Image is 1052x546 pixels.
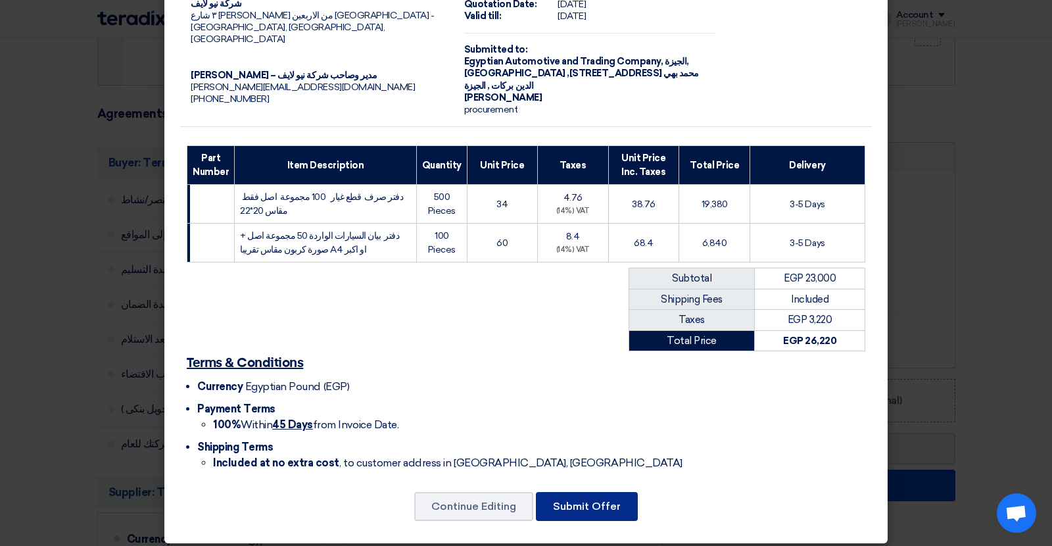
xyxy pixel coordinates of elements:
[191,70,443,82] div: [PERSON_NAME] – مدير وصاحب شركة نيو لايف
[563,192,583,203] span: 4.76
[464,44,528,55] strong: Submitted to:
[788,314,832,326] span: EGP 3,220
[197,403,275,415] span: Payment Terms
[755,268,865,289] td: EGP 23,000
[543,245,603,256] div: (14%) VAT
[791,293,828,305] span: Included
[235,146,417,185] th: Item Description
[558,11,586,22] span: [DATE]
[702,199,728,210] span: 19,380
[783,335,836,347] strong: EGP 26,220
[750,146,865,185] th: Delivery
[187,146,235,185] th: Part Number
[629,268,755,289] td: Subtotal
[213,457,339,469] strong: Included at no extra cost
[543,206,603,217] div: (14%) VAT
[464,56,663,67] span: Egyptian Automotive and Trading Company,
[416,146,467,185] th: Quantity
[197,441,273,453] span: Shipping Terms
[537,146,608,185] th: Taxes
[629,310,755,331] td: Taxes
[428,191,456,216] span: 500 Pieces
[496,199,508,210] span: 34
[464,92,542,103] span: [PERSON_NAME]
[467,146,537,185] th: Unit Price
[464,56,699,91] span: الجيزة, [GEOGRAPHIC_DATA] ,[STREET_ADDRESS] محمد بهي الدين بركات , الجيزة
[790,237,825,249] span: 3-5 Days
[240,230,399,255] span: دفتر بيان السيارات الواردة 50 مجموعة اصل + صورة كربون مقاس تقريبا A4 او اكبر
[213,455,865,471] li: , to customer address in [GEOGRAPHIC_DATA], [GEOGRAPHIC_DATA]
[272,418,313,431] u: 45 Days
[240,191,403,216] span: دفتر صرف قطع غيار 100 مجموعة اصل فقط مقاس 20*22
[428,230,456,255] span: 100 Pieces
[187,357,303,370] u: Terms & Conditions
[679,146,750,185] th: Total Price
[464,11,502,22] strong: Valid till:
[191,93,269,105] span: [PHONE_NUMBER]
[191,82,415,93] span: [PERSON_NAME][EMAIL_ADDRESS][DOMAIN_NAME]
[536,492,638,521] button: Submit Offer
[213,418,241,431] strong: 100%
[464,104,518,115] span: procurement
[629,330,755,351] td: Total Price
[632,199,656,210] span: 38.76
[414,492,533,521] button: Continue Editing
[629,289,755,310] td: Shipping Fees
[790,199,825,210] span: 3-5 Days
[245,380,349,393] span: Egyptian Pound (EGP)
[566,231,580,242] span: 8.4
[496,237,508,249] span: 60
[213,418,398,431] span: Within from Invoice Date.
[197,380,243,393] span: Currency
[997,493,1036,533] div: Open chat
[608,146,679,185] th: Unit Price Inc. Taxes
[634,237,653,249] span: 68.4
[191,10,435,45] span: ٣ شارع [PERSON_NAME] من الاربعين [GEOGRAPHIC_DATA] - [GEOGRAPHIC_DATA], [GEOGRAPHIC_DATA], [GEOGR...
[702,237,727,249] span: 6,840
